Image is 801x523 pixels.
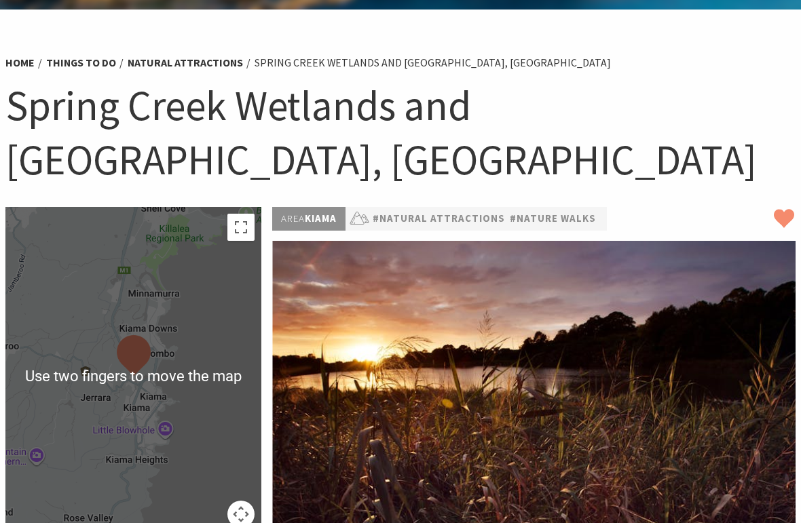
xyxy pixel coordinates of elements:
[510,211,596,228] a: #Nature Walks
[227,214,255,241] button: Toggle fullscreen view
[373,211,505,228] a: #Natural Attractions
[46,56,116,71] a: Things To Do
[255,55,611,72] li: Spring Creek Wetlands and [GEOGRAPHIC_DATA], [GEOGRAPHIC_DATA]
[5,79,796,187] h1: Spring Creek Wetlands and [GEOGRAPHIC_DATA], [GEOGRAPHIC_DATA]
[128,56,243,71] a: Natural Attractions
[5,56,35,71] a: Home
[281,212,305,225] span: Area
[272,208,346,231] p: Kiama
